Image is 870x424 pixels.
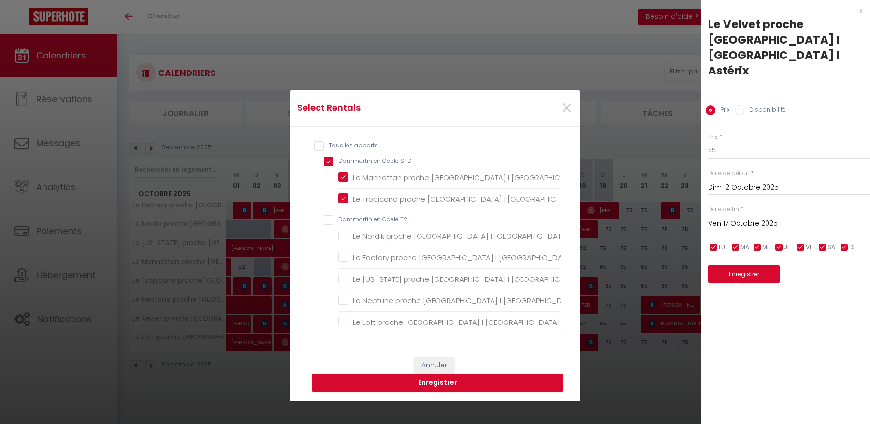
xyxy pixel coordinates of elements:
[708,265,780,283] button: Enregistrer
[708,205,739,214] label: Date de fin
[806,243,812,252] span: VE
[740,243,749,252] span: MA
[744,105,786,116] label: Disponibilité
[849,243,855,252] span: DI
[297,101,477,115] h4: Select Rentals
[353,173,667,183] span: Le Manhattan proche [GEOGRAPHIC_DATA] I [GEOGRAPHIC_DATA] I [GEOGRAPHIC_DATA]
[708,16,863,78] div: Le Velvet proche [GEOGRAPHIC_DATA] I [GEOGRAPHIC_DATA] I Astérix
[708,133,718,142] label: Prix
[561,94,573,123] span: ×
[312,374,563,392] button: Enregistrer
[827,243,835,252] span: SA
[701,5,863,16] div: x
[414,357,454,374] button: Annuler
[784,243,790,252] span: JE
[561,98,573,119] button: Close
[708,169,749,178] label: Date de début
[762,243,770,252] span: ME
[353,231,649,241] span: Le Nordik proche [GEOGRAPHIC_DATA] I [GEOGRAPHIC_DATA] I [GEOGRAPHIC_DATA]
[719,243,725,252] span: LU
[715,105,730,116] label: Prix
[353,317,640,327] span: Le Loft proche [GEOGRAPHIC_DATA] I [GEOGRAPHIC_DATA] I [GEOGRAPHIC_DATA]
[353,274,667,284] span: Le [US_STATE] proche [GEOGRAPHIC_DATA] I [GEOGRAPHIC_DATA] I [GEOGRAPHIC_DATA]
